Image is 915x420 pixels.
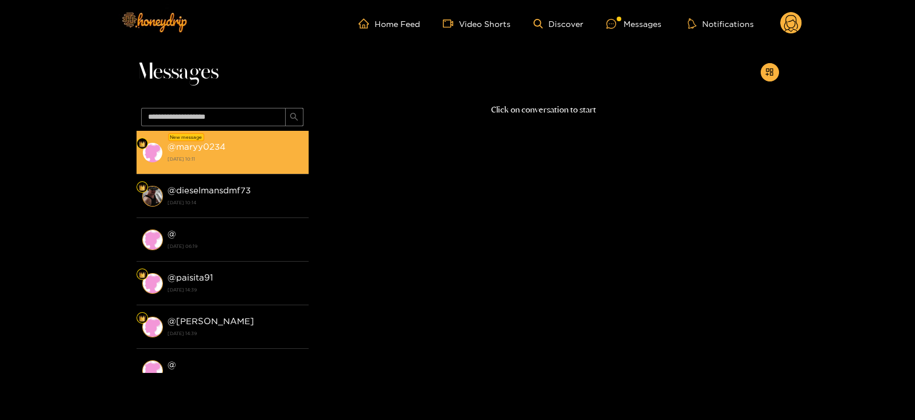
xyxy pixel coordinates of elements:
button: appstore-add [761,63,779,81]
strong: @ [168,360,176,370]
button: Notifications [684,18,757,29]
img: conversation [142,186,163,207]
img: Fan Level [139,184,146,191]
img: Fan Level [139,315,146,322]
strong: [DATE] 10:14 [168,197,303,208]
a: Home Feed [359,18,420,29]
span: video-camera [443,18,459,29]
strong: @ [168,229,176,239]
span: search [290,112,298,122]
div: New message [168,133,204,141]
div: Messages [606,17,661,30]
strong: [DATE] 14:39 [168,372,303,382]
img: conversation [142,360,163,381]
p: Click on conversation to start [309,103,779,116]
img: conversation [142,142,163,163]
a: Discover [534,19,583,29]
button: search [285,108,303,126]
span: home [359,18,375,29]
strong: [DATE] 10:11 [168,154,303,164]
strong: @ paisita91 [168,273,213,282]
img: conversation [142,273,163,294]
span: Messages [137,59,219,86]
img: Fan Level [139,271,146,278]
span: appstore-add [765,68,774,77]
a: Video Shorts [443,18,511,29]
strong: [DATE] 06:19 [168,241,303,251]
strong: [DATE] 14:39 [168,285,303,295]
strong: @ maryy0234 [168,142,225,151]
img: conversation [142,317,163,337]
img: Fan Level [139,141,146,147]
img: conversation [142,230,163,250]
strong: @ dieselmansdmf73 [168,185,251,195]
strong: @ [PERSON_NAME] [168,316,254,326]
strong: [DATE] 14:39 [168,328,303,339]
